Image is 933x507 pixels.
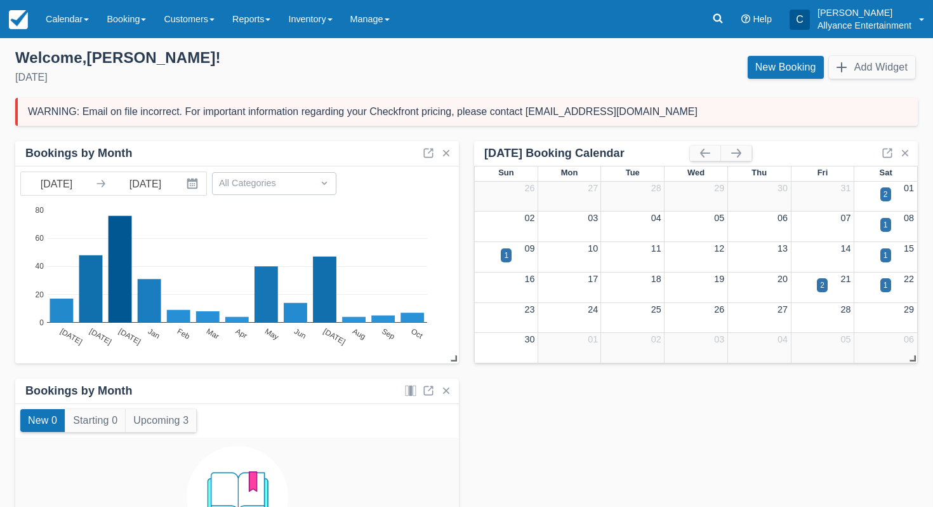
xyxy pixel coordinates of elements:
img: checkfront-main-nav-mini-logo.png [9,10,28,29]
i: Help [741,15,750,24]
a: 12 [714,243,724,253]
a: 03 [588,213,598,223]
input: End Date [110,172,181,195]
a: 28 [840,304,850,314]
a: 07 [840,213,850,223]
button: Starting 0 [65,409,125,432]
span: Tue [626,168,640,177]
span: Fri [817,168,828,177]
span: Sat [880,168,892,177]
a: 29 [904,304,914,314]
span: Mon [561,168,578,177]
a: 13 [777,243,788,253]
div: [DATE] Booking Calendar [484,146,690,161]
span: Sun [498,168,513,177]
div: WARNING: Email on file incorrect. For important information regarding your Checkfront pricing, pl... [28,105,698,118]
span: Thu [751,168,767,177]
a: 27 [777,304,788,314]
div: Bookings by Month [25,146,133,161]
span: Help [753,14,772,24]
a: 04 [651,213,661,223]
a: 26 [525,183,535,193]
a: 03 [714,334,724,344]
a: 01 [588,334,598,344]
div: 2 [883,189,888,200]
a: 11 [651,243,661,253]
a: 26 [714,304,724,314]
a: 10 [588,243,598,253]
a: 18 [651,274,661,284]
button: New 0 [20,409,65,432]
a: 25 [651,304,661,314]
button: Interact with the calendar and add the check-in date for your trip. [181,172,206,195]
a: New Booking [748,56,824,79]
a: 05 [840,334,850,344]
a: 16 [525,274,535,284]
div: 1 [883,280,888,291]
a: 15 [904,243,914,253]
div: [DATE] [15,70,456,85]
a: 17 [588,274,598,284]
div: Welcome , [PERSON_NAME] ! [15,48,456,67]
span: Wed [687,168,705,177]
a: 27 [588,183,598,193]
a: 29 [714,183,724,193]
div: C [790,10,810,30]
a: 22 [904,274,914,284]
a: 28 [651,183,661,193]
button: Add Widget [829,56,915,79]
a: 19 [714,274,724,284]
a: 04 [777,334,788,344]
a: 24 [588,304,598,314]
a: 02 [525,213,535,223]
a: 30 [525,334,535,344]
a: 20 [777,274,788,284]
a: 23 [525,304,535,314]
a: 14 [840,243,850,253]
a: 08 [904,213,914,223]
a: 01 [904,183,914,193]
span: Dropdown icon [318,177,331,189]
a: 30 [777,183,788,193]
button: Upcoming 3 [126,409,196,432]
input: Start Date [21,172,92,195]
a: 06 [777,213,788,223]
p: Allyance Entertainment [817,19,911,32]
div: 1 [883,219,888,231]
div: 1 [504,250,508,261]
a: 09 [525,243,535,253]
a: 31 [840,183,850,193]
a: 21 [840,274,850,284]
a: 06 [904,334,914,344]
div: 2 [820,280,824,291]
p: [PERSON_NAME] [817,6,911,19]
a: 05 [714,213,724,223]
div: 1 [883,250,888,261]
div: Bookings by Month [25,384,133,398]
a: 02 [651,334,661,344]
